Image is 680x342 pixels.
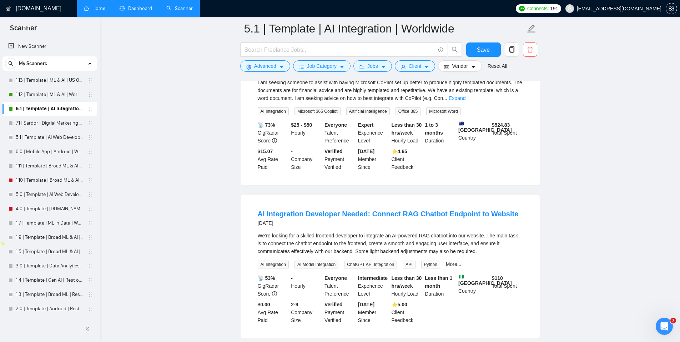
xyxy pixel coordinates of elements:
[294,261,338,268] span: AI Model Integration
[357,301,390,324] div: Member Since
[16,145,84,159] a: 6.0 | Mobile App | Android | Worldwide
[527,5,549,12] span: Connects:
[656,318,673,335] iframe: Intercom live chat
[392,122,422,136] b: Less than 30 hrs/week
[390,274,424,298] div: Hourly Load
[88,306,94,312] span: holder
[16,230,84,245] a: 1.9 | Template | Broad ML & AI | Rest of the World
[423,274,457,298] div: Duration
[88,120,94,126] span: holder
[240,60,290,72] button: settingAdvancedcaret-down
[246,64,251,70] span: setting
[367,62,378,70] span: Jobs
[8,39,91,54] a: New Scanner
[424,64,429,70] span: caret-down
[358,302,374,307] b: [DATE]
[358,149,374,154] b: [DATE]
[670,318,676,323] span: 7
[289,301,323,324] div: Company Size
[425,275,452,289] b: Less than 1 month
[120,5,152,11] a: dashboardDashboard
[358,122,374,128] b: Expert
[324,149,343,154] b: Verified
[245,45,435,54] input: Search Freelance Jobs...
[443,95,447,101] span: ...
[401,64,406,70] span: user
[16,159,84,173] a: 1.11 | Template | Broad ML & AI | [GEOGRAPHIC_DATA] Only
[359,64,364,70] span: folder
[289,147,323,171] div: Company Size
[88,292,94,297] span: holder
[421,261,440,268] span: Python
[323,147,357,171] div: Payment Verified
[88,77,94,83] span: holder
[323,274,357,298] div: Talent Preference
[344,261,397,268] span: ChatGPT API Integration
[438,60,482,72] button: idcardVendorcaret-down
[458,274,512,286] b: [GEOGRAPHIC_DATA]
[88,106,94,112] span: holder
[291,302,298,307] b: 2-9
[459,121,464,126] img: 🇦🇺
[444,64,449,70] span: idcard
[88,249,94,255] span: holder
[258,275,275,281] b: 📡 53%
[244,20,525,37] input: Scanner name...
[6,3,11,15] img: logo
[567,6,572,11] span: user
[299,64,304,70] span: bars
[256,274,290,298] div: GigRadar Score
[256,121,290,145] div: GigRadar Score
[258,232,523,255] div: We’re looking for a skilled frontend developer to integrate an AI-powered RAG chatbot into our we...
[392,275,422,289] b: Less than 30 hrs/week
[258,107,289,115] span: AI Integration
[438,47,443,52] span: info-circle
[88,163,94,169] span: holder
[403,261,415,268] span: API
[258,149,273,154] b: $15.07
[254,62,276,70] span: Advanced
[492,275,503,281] b: $ 110
[5,61,16,66] span: search
[448,46,462,53] span: search
[492,122,510,128] b: $ 524.83
[289,121,323,145] div: Hourly
[84,5,105,11] a: homeHome
[88,192,94,197] span: holder
[466,42,501,57] button: Save
[88,149,94,155] span: holder
[16,259,84,273] a: 3.0 | Template | Data Analytics | World Wide
[448,42,462,57] button: search
[166,5,193,11] a: searchScanner
[16,202,84,216] a: 4.0 | Template | [DOMAIN_NAME] | Worldwide
[16,216,84,230] a: 1.7 | Template | ML in Data | Worldwide
[256,301,290,324] div: Avg Rate Paid
[357,147,390,171] div: Member Since
[357,274,390,298] div: Experience Level
[459,274,464,279] img: 🇳🇬
[353,60,392,72] button: folderJobscaret-down
[346,107,390,115] span: Artificial Intelligence
[294,107,341,115] span: Microsoft 365 Copilot
[324,275,347,281] b: Everyone
[358,275,388,281] b: Intermediate
[457,121,490,145] div: Country
[425,122,443,136] b: 1 to 3 months
[16,173,84,187] a: 1.10 | Template | Broad ML & AI | Worldwide
[392,149,407,154] b: ⭐️ 4.65
[4,23,42,38] span: Scanner
[666,3,677,14] button: setting
[505,46,519,53] span: copy
[16,73,84,87] a: 1.13 | Template | ML & AI | US Only
[258,122,275,128] b: 📡 73%
[324,302,343,307] b: Verified
[323,301,357,324] div: Payment Verified
[471,64,476,70] span: caret-down
[523,46,537,53] span: delete
[357,121,390,145] div: Experience Level
[16,287,84,302] a: 1.3 | Template | Broad ML | Rest of the World
[339,64,344,70] span: caret-down
[381,64,386,70] span: caret-down
[291,122,312,128] b: $25 - $50
[16,130,84,145] a: 5.1 | Template | AI Web Developer | Worldwide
